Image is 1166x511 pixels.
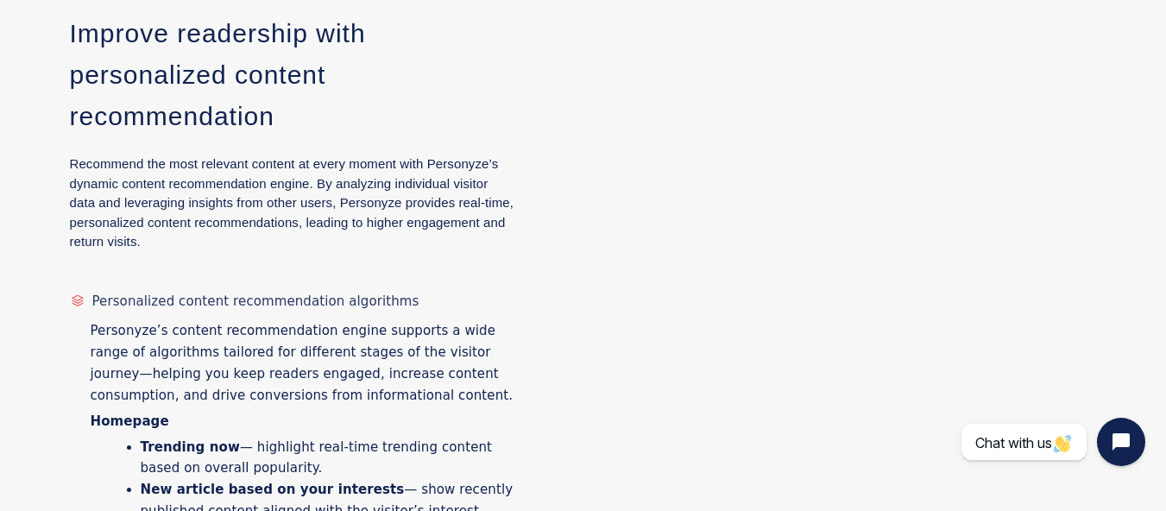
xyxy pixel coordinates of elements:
[70,155,514,252] p: Recommend the most relevant content at every moment with Personyze’s dynamic content recommendati...
[91,413,169,429] strong: Homepage
[92,293,419,309] span: Personalized content recommendation algorithms
[141,437,514,480] li: — highlight real-time trending content based on overall popularity.
[70,13,514,137] h3: Improve readership with personalized content recommendation
[141,439,240,455] strong: Trending now
[141,482,405,497] strong: New article based on your interests
[91,320,514,406] p: Personyze’s content recommendation engine supports a wide range of algorithms tailored for differ...
[70,287,514,316] summary: Personalized content recommendation algorithms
